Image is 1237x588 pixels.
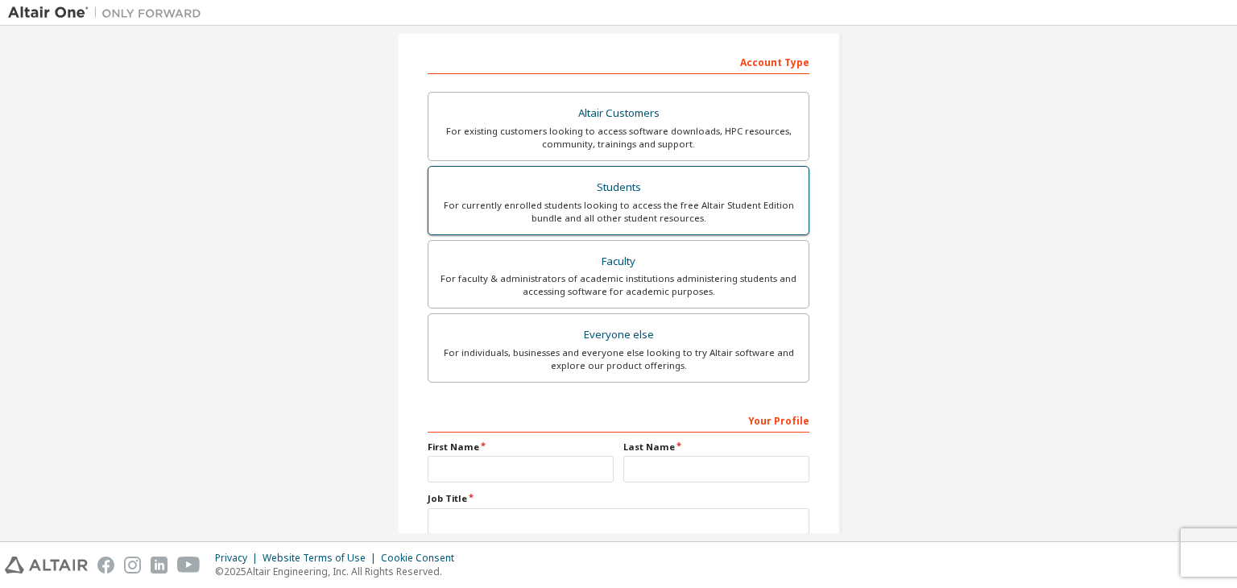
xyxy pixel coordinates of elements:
p: © 2025 Altair Engineering, Inc. All Rights Reserved. [215,565,464,578]
img: instagram.svg [124,557,141,574]
div: Account Type [428,48,809,74]
img: altair_logo.svg [5,557,88,574]
div: For existing customers looking to access software downloads, HPC resources, community, trainings ... [438,125,799,151]
img: youtube.svg [177,557,201,574]
div: Website Terms of Use [263,552,381,565]
div: For currently enrolled students looking to access the free Altair Student Edition bundle and all ... [438,199,799,225]
label: First Name [428,441,614,453]
div: For individuals, businesses and everyone else looking to try Altair software and explore our prod... [438,346,799,372]
label: Job Title [428,492,809,505]
div: Altair Customers [438,102,799,125]
div: Your Profile [428,407,809,433]
label: Last Name [623,441,809,453]
img: linkedin.svg [151,557,168,574]
div: Cookie Consent [381,552,464,565]
img: facebook.svg [97,557,114,574]
img: Altair One [8,5,209,21]
div: Students [438,176,799,199]
div: Privacy [215,552,263,565]
div: For faculty & administrators of academic institutions administering students and accessing softwa... [438,272,799,298]
div: Faculty [438,251,799,273]
div: Everyone else [438,324,799,346]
